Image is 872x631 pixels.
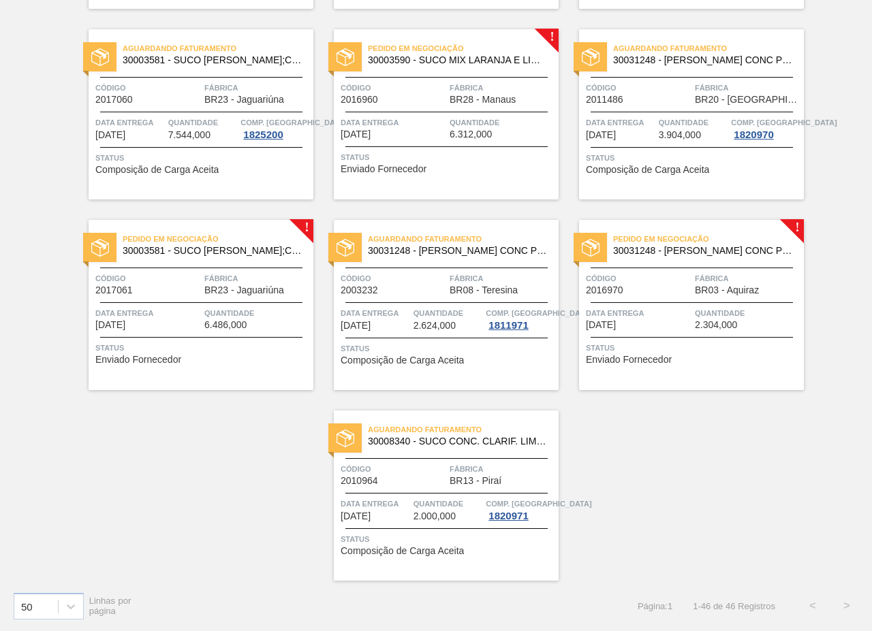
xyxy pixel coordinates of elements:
[486,497,591,511] span: Comp. Carga
[204,320,247,330] span: 6.486,000
[123,246,302,256] span: 30003581 - SUCO CONCENT LIMAO;CLARIFIC.C/SO2;PEPSI;
[659,130,701,140] span: 3.904,000
[613,55,793,65] span: 30031248 - SUCO LARANJA CONC PRESV 63 5 KG
[586,95,623,105] span: 2011486
[830,589,864,623] button: >
[91,239,109,257] img: status
[414,497,483,511] span: Quantidade
[450,95,516,105] span: BR28 - Manaus
[204,81,310,95] span: Fábrica
[341,116,446,129] span: Data entrega
[731,116,837,129] span: Comp. Carga
[341,511,371,521] span: 26/09/2025
[341,355,464,366] span: Composição de Carga Aceita
[337,239,354,257] img: status
[341,497,410,511] span: Data entrega
[341,129,371,140] span: 16/09/2025
[95,285,133,295] span: 2017061
[582,239,599,257] img: status
[586,130,616,140] span: 18/09/2025
[693,601,775,611] span: 1 - 46 de 46 Registros
[368,246,548,256] span: 30031248 - SUCO LARANJA CONC PRESV 63 5 KG
[368,423,559,436] span: Aguardando Faturamento
[95,95,133,105] span: 2017060
[91,48,109,66] img: status
[486,497,555,521] a: Comp. [GEOGRAPHIC_DATA]1820971
[204,272,310,285] span: Fábrica
[95,355,181,365] span: Enviado Fornecedor
[486,306,555,331] a: Comp. [GEOGRAPHIC_DATA]1811971
[486,511,531,521] div: 1820971
[313,220,559,390] a: statusAguardando Faturamento30031248 - [PERSON_NAME] CONC PRESV 63 5 KGCódigo2003232FábricaBR08 -...
[368,232,559,246] span: Aguardando Faturamento
[586,81,691,95] span: Código
[240,116,346,129] span: Comp. Carga
[695,81,800,95] span: Fábrica
[368,436,548,447] span: 30008340 - SUCO CONC. CLARIF. LIMÃO SICILIANO
[450,129,492,140] span: 6.312,000
[731,116,800,140] a: Comp. [GEOGRAPHIC_DATA]1820970
[204,306,310,320] span: Quantidade
[204,95,284,105] span: BR23 - Jaguariúna
[123,42,313,55] span: Aguardando Faturamento
[486,320,531,331] div: 1811971
[638,601,672,611] span: Página : 1
[586,306,691,320] span: Data entrega
[341,546,464,556] span: Composição de Carga Aceita
[341,462,446,476] span: Código
[613,246,793,256] span: 30031248 - SUCO LARANJA CONC PRESV 63 5 KG
[337,48,354,66] img: status
[337,430,354,447] img: status
[582,48,599,66] img: status
[450,476,501,486] span: BR13 - Piraí
[368,42,559,55] span: Pedido em Negociação
[341,285,378,295] span: 2003232
[95,116,165,129] span: Data entrega
[313,29,559,199] a: !statusPedido em Negociação30003590 - SUCO MIX LARANJA E LIMAO 262KgCódigo2016960FábricaBR28 - Ma...
[21,600,33,612] div: 50
[68,220,313,390] a: !statusPedido em Negociação30003581 - SUCO [PERSON_NAME];CLARIFIC.C/SO2;PEPSI;Código2017061Fábric...
[586,165,709,175] span: Composição de Carga Aceita
[586,341,800,355] span: Status
[695,306,800,320] span: Quantidade
[796,589,830,623] button: <
[341,476,378,486] span: 2010964
[586,355,672,365] span: Enviado Fornecedor
[586,116,655,129] span: Data entrega
[695,285,759,295] span: BR03 - Aquiraz
[123,232,313,246] span: Pedido em Negociação
[586,272,691,285] span: Código
[341,342,555,355] span: Status
[559,220,804,390] a: !statusPedido em Negociação30031248 - [PERSON_NAME] CONC PRESV 63 5 KGCódigo2016970FábricaBR03 - ...
[613,42,804,55] span: Aguardando Faturamento
[586,285,623,295] span: 2016970
[95,341,310,355] span: Status
[368,55,548,65] span: 30003590 - SUCO MIX LARANJA E LIMAO 262Kg
[95,306,201,320] span: Data entrega
[240,129,285,140] div: 1825200
[695,272,800,285] span: Fábrica
[586,151,800,165] span: Status
[95,130,125,140] span: 15/09/2025
[240,116,310,140] a: Comp. [GEOGRAPHIC_DATA]1825200
[450,285,518,295] span: BR08 - Teresina
[450,116,555,129] span: Quantidade
[341,81,446,95] span: Código
[695,320,737,330] span: 2.304,000
[95,81,201,95] span: Código
[95,272,201,285] span: Código
[95,151,310,165] span: Status
[341,532,555,546] span: Status
[559,29,804,199] a: statusAguardando Faturamento30031248 - [PERSON_NAME] CONC PRESV 63 5 KGCódigo2011486FábricaBR20 -...
[450,81,555,95] span: Fábrica
[695,95,800,105] span: BR20 - Sapucaia
[613,232,804,246] span: Pedido em Negociação
[341,164,426,174] span: Enviado Fornecedor
[95,320,125,330] span: 20/09/2025
[486,306,591,320] span: Comp. Carga
[341,306,410,320] span: Data entrega
[450,462,555,476] span: Fábrica
[123,55,302,65] span: 30003581 - SUCO CONCENT LIMAO;CLARIFIC.C/SO2;PEPSI;
[414,306,483,320] span: Quantidade
[341,321,371,331] span: 22/09/2025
